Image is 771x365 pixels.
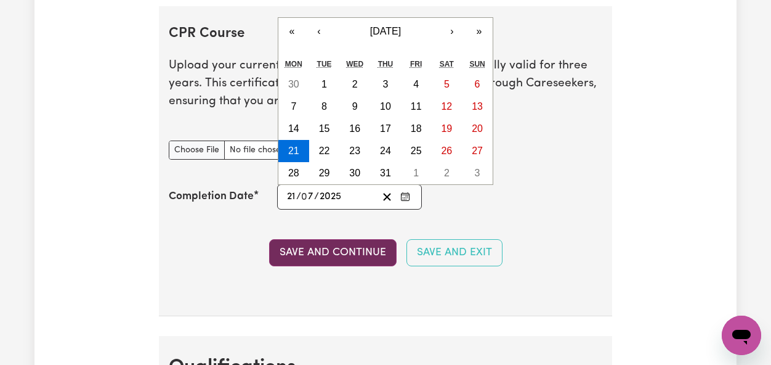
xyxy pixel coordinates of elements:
span: [DATE] [370,26,401,36]
button: July 30, 2025 [339,162,370,184]
button: Enter the Completion Date of your CPR Course [397,189,414,205]
input: -- [302,189,314,205]
abbr: Monday [285,60,302,68]
abbr: Tuesday [317,60,332,68]
abbr: July 14, 2025 [288,123,299,134]
abbr: Sunday [469,60,485,68]
p: Upload your current CPR Course Certificate, which is typically valid for three years. This certif... [169,57,602,110]
button: Save and Exit [406,239,503,266]
abbr: July 23, 2025 [349,146,360,156]
abbr: July 25, 2025 [411,146,422,156]
button: July 4, 2025 [401,73,432,96]
span: / [314,191,319,202]
button: July 9, 2025 [339,96,370,118]
button: » [466,18,493,45]
abbr: July 19, 2025 [441,123,452,134]
button: Clear date [377,189,397,205]
abbr: July 17, 2025 [380,123,391,134]
abbr: August 3, 2025 [475,168,480,178]
button: July 11, 2025 [401,96,432,118]
abbr: July 21, 2025 [288,146,299,156]
button: July 15, 2025 [309,118,340,140]
abbr: July 11, 2025 [411,101,422,112]
abbr: July 13, 2025 [472,101,483,112]
abbr: July 1, 2025 [321,79,327,89]
span: / [296,191,301,202]
abbr: July 29, 2025 [319,168,330,178]
button: July 6, 2025 [462,73,493,96]
abbr: July 8, 2025 [321,101,327,112]
abbr: Wednesday [346,60,363,68]
button: [DATE] [333,18,438,45]
button: Save and Continue [269,239,397,266]
button: July 18, 2025 [401,118,432,140]
abbr: August 1, 2025 [413,168,419,178]
button: July 24, 2025 [370,140,401,162]
abbr: July 31, 2025 [380,168,391,178]
abbr: July 28, 2025 [288,168,299,178]
abbr: July 12, 2025 [441,101,452,112]
abbr: June 30, 2025 [288,79,299,89]
span: 0 [301,192,307,202]
button: July 13, 2025 [462,96,493,118]
button: July 22, 2025 [309,140,340,162]
abbr: Thursday [378,60,394,68]
abbr: July 16, 2025 [349,123,360,134]
h2: CPR Course [169,26,602,43]
button: July 10, 2025 [370,96,401,118]
button: July 27, 2025 [462,140,493,162]
button: June 30, 2025 [278,73,309,96]
abbr: July 6, 2025 [475,79,480,89]
abbr: August 2, 2025 [444,168,450,178]
button: July 5, 2025 [432,73,462,96]
abbr: July 24, 2025 [380,146,391,156]
button: July 21, 2025 [278,140,309,162]
button: July 25, 2025 [401,140,432,162]
button: July 7, 2025 [278,96,309,118]
button: July 1, 2025 [309,73,340,96]
button: July 20, 2025 [462,118,493,140]
button: July 8, 2025 [309,96,340,118]
abbr: July 27, 2025 [472,146,483,156]
abbr: July 2, 2025 [352,79,358,89]
input: ---- [319,189,342,205]
label: Completion Date [169,189,254,205]
iframe: Button to launch messaging window [722,316,761,355]
button: July 19, 2025 [432,118,462,140]
abbr: July 7, 2025 [291,101,296,112]
button: July 29, 2025 [309,162,340,184]
button: July 14, 2025 [278,118,309,140]
abbr: July 10, 2025 [380,101,391,112]
abbr: July 22, 2025 [319,146,330,156]
abbr: July 4, 2025 [413,79,419,89]
abbr: July 3, 2025 [383,79,389,89]
input: -- [286,189,296,205]
button: August 1, 2025 [401,162,432,184]
abbr: July 18, 2025 [411,123,422,134]
abbr: July 9, 2025 [352,101,358,112]
abbr: July 20, 2025 [472,123,483,134]
button: July 23, 2025 [339,140,370,162]
button: ‹ [305,18,333,45]
button: July 3, 2025 [370,73,401,96]
button: › [438,18,466,45]
abbr: July 30, 2025 [349,168,360,178]
button: August 2, 2025 [432,162,462,184]
abbr: July 15, 2025 [319,123,330,134]
button: July 12, 2025 [432,96,462,118]
button: July 31, 2025 [370,162,401,184]
button: August 3, 2025 [462,162,493,184]
button: July 17, 2025 [370,118,401,140]
button: July 2, 2025 [339,73,370,96]
abbr: July 26, 2025 [441,146,452,156]
abbr: July 5, 2025 [444,79,450,89]
button: July 28, 2025 [278,162,309,184]
button: July 16, 2025 [339,118,370,140]
button: « [278,18,305,45]
abbr: Friday [410,60,422,68]
abbr: Saturday [440,60,454,68]
button: July 26, 2025 [432,140,462,162]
